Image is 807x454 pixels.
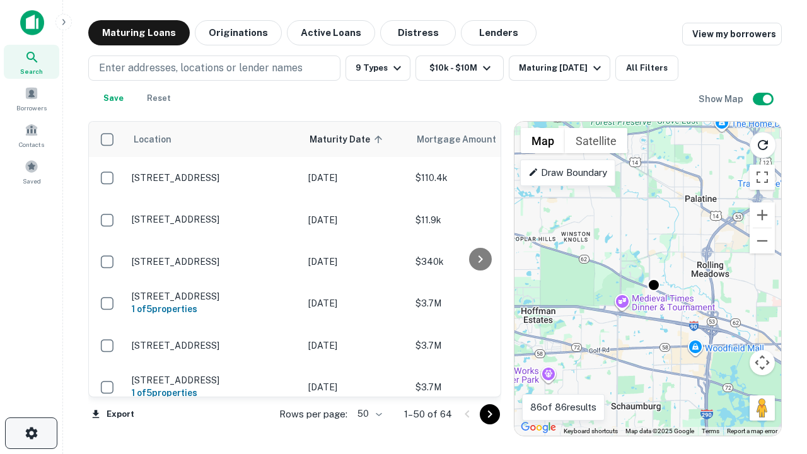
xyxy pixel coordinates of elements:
[521,128,565,153] button: Show street map
[308,213,403,227] p: [DATE]
[415,380,542,394] p: $3.7M
[744,353,807,414] iframe: Chat Widget
[565,128,627,153] button: Show satellite imagery
[750,132,776,158] button: Reload search area
[750,228,775,253] button: Zoom out
[20,10,44,35] img: capitalize-icon.png
[404,407,452,422] p: 1–50 of 64
[4,45,59,79] a: Search
[415,339,542,352] p: $3.7M
[308,339,403,352] p: [DATE]
[528,165,607,180] p: Draw Boundary
[132,291,296,302] p: [STREET_ADDRESS]
[415,255,542,269] p: $340k
[132,256,296,267] p: [STREET_ADDRESS]
[518,419,559,436] img: Google
[380,20,456,45] button: Distress
[132,386,296,400] h6: 1 of 5 properties
[727,428,777,434] a: Report a map error
[195,20,282,45] button: Originations
[308,171,403,185] p: [DATE]
[139,86,179,111] button: Reset
[287,20,375,45] button: Active Loans
[480,404,500,424] button: Go to next page
[125,122,302,157] th: Location
[352,405,384,423] div: 50
[88,20,190,45] button: Maturing Loans
[308,380,403,394] p: [DATE]
[415,213,542,227] p: $11.9k
[564,427,618,436] button: Keyboard shortcuts
[93,86,134,111] button: Save your search to get updates of matches that match your search criteria.
[4,81,59,115] a: Borrowers
[308,296,403,310] p: [DATE]
[23,176,41,186] span: Saved
[615,55,678,81] button: All Filters
[302,122,409,157] th: Maturity Date
[530,400,596,415] p: 86 of 86 results
[750,202,775,228] button: Zoom in
[20,66,43,76] span: Search
[514,122,781,436] div: 0 0
[519,61,605,76] div: Maturing [DATE]
[699,92,745,106] h6: Show Map
[88,405,137,424] button: Export
[415,296,542,310] p: $3.7M
[132,375,296,386] p: [STREET_ADDRESS]
[132,340,296,351] p: [STREET_ADDRESS]
[308,255,403,269] p: [DATE]
[409,122,548,157] th: Mortgage Amount
[4,154,59,189] a: Saved
[132,172,296,183] p: [STREET_ADDRESS]
[279,407,347,422] p: Rows per page:
[310,132,386,147] span: Maturity Date
[625,428,694,434] span: Map data ©2025 Google
[750,350,775,375] button: Map camera controls
[702,428,719,434] a: Terms (opens in new tab)
[345,55,410,81] button: 9 Types
[518,419,559,436] a: Open this area in Google Maps (opens a new window)
[415,55,504,81] button: $10k - $10M
[16,103,47,113] span: Borrowers
[509,55,610,81] button: Maturing [DATE]
[682,23,782,45] a: View my borrowers
[132,302,296,316] h6: 1 of 5 properties
[132,214,296,225] p: [STREET_ADDRESS]
[88,55,340,81] button: Enter addresses, locations or lender names
[461,20,537,45] button: Lenders
[133,132,171,147] span: Location
[417,132,513,147] span: Mortgage Amount
[19,139,44,149] span: Contacts
[750,165,775,190] button: Toggle fullscreen view
[99,61,303,76] p: Enter addresses, locations or lender names
[415,171,542,185] p: $110.4k
[4,118,59,152] a: Contacts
